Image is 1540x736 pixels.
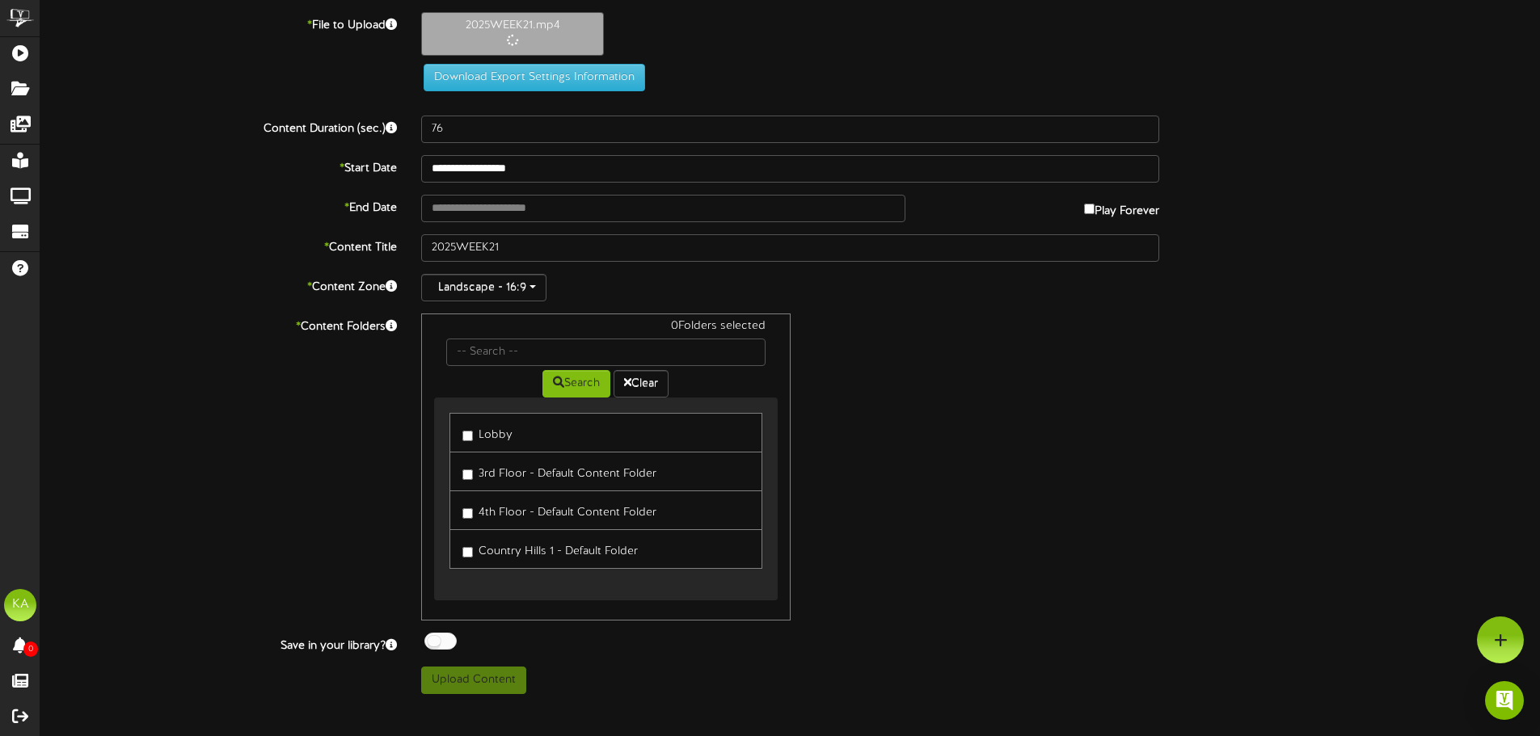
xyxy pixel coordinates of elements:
[28,234,409,256] label: Content Title
[462,547,473,557] input: Country Hills 1 - Default Folder
[421,274,546,301] button: Landscape - 16:9
[28,274,409,296] label: Content Zone
[614,370,669,397] button: Clear
[421,667,526,694] button: Upload Content
[28,155,409,177] label: Start Date
[462,431,473,441] input: Lobby
[28,12,409,34] label: File to Upload
[446,339,765,366] input: -- Search --
[462,469,473,480] input: 3rd Floor - Default Content Folder
[4,589,36,621] div: KA
[434,318,777,339] div: 0 Folders selected
[462,422,513,444] label: Lobby
[462,499,656,521] label: 4th Floor - Default Content Folder
[462,461,656,482] label: 3rd Floor - Default Content Folder
[462,508,473,519] input: 4th Floor - Default Content Folder
[1485,681,1524,720] div: Open Intercom Messenger
[462,538,638,560] label: Country Hills 1 - Default Folder
[28,313,409,335] label: Content Folders
[1084,195,1159,220] label: Play Forever
[28,116,409,137] label: Content Duration (sec.)
[1084,204,1095,214] input: Play Forever
[416,71,645,83] a: Download Export Settings Information
[421,234,1159,262] input: Title of this Content
[23,641,38,657] span: 0
[542,370,610,397] button: Search
[424,64,645,91] button: Download Export Settings Information
[28,195,409,217] label: End Date
[28,633,409,654] label: Save in your library?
